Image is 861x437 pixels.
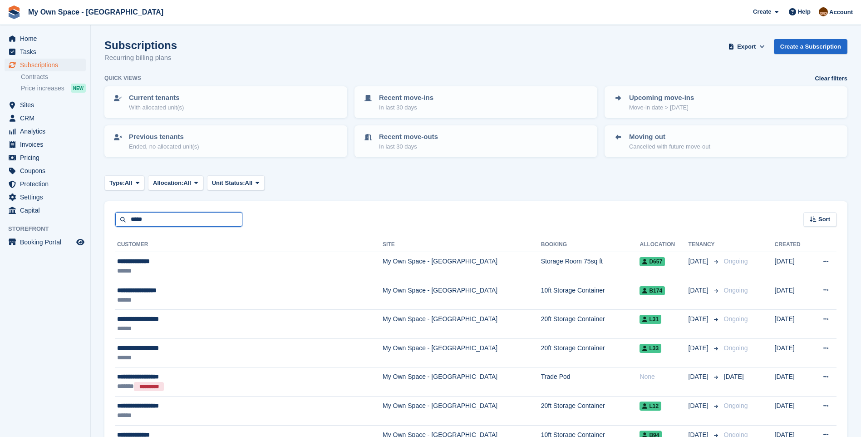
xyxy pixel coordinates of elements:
span: Subscriptions [20,59,74,71]
span: Ongoing [724,344,748,352]
p: Cancelled with future move-out [629,142,710,151]
span: Help [798,7,811,16]
th: Tenancy [689,238,720,252]
th: Created [775,238,811,252]
a: menu [5,45,86,58]
a: Create a Subscription [774,39,847,54]
p: Recent move-ins [379,93,433,103]
p: Move-in date > [DATE] [629,103,694,112]
td: Storage Room 75sq ft [541,252,640,281]
span: L33 [640,344,661,353]
span: All [245,179,253,188]
td: 20ft Storage Container [541,338,640,367]
span: CRM [20,112,74,124]
span: [DATE] [689,314,710,324]
span: Ongoing [724,258,748,265]
span: Export [737,42,756,51]
td: 20ft Storage Container [541,310,640,339]
span: Tasks [20,45,74,58]
a: menu [5,99,86,111]
p: Upcoming move-ins [629,93,694,103]
th: Customer [115,238,383,252]
h1: Subscriptions [104,39,177,51]
td: My Own Space - [GEOGRAPHIC_DATA] [383,338,541,367]
td: My Own Space - [GEOGRAPHIC_DATA] [383,310,541,339]
p: With allocated unit(s) [129,103,184,112]
button: Unit Status: All [207,175,265,190]
a: menu [5,125,86,138]
span: Allocation: [153,179,183,188]
span: Ongoing [724,402,748,409]
span: B174 [640,286,665,295]
span: Ongoing [724,315,748,323]
div: None [640,372,688,382]
span: [DATE] [689,401,710,411]
a: Price increases NEW [21,83,86,93]
span: [DATE] [689,257,710,266]
p: Recent move-outs [379,132,438,142]
td: Trade Pod [541,367,640,397]
a: menu [5,191,86,204]
span: [DATE] [689,343,710,353]
a: Previous tenants Ended, no allocated unit(s) [105,126,346,156]
span: Account [829,8,853,17]
a: menu [5,112,86,124]
td: [DATE] [775,338,811,367]
img: stora-icon-8386f47178a22dfd0bd8f6a31ec36ba5ce8667c1dd55bd0f319d3a0aa187defe.svg [7,5,21,19]
span: [DATE] [689,372,710,382]
span: Create [753,7,771,16]
a: Recent move-outs In last 30 days [355,126,596,156]
button: Allocation: All [148,175,203,190]
td: My Own Space - [GEOGRAPHIC_DATA] [383,397,541,426]
span: Type: [109,179,125,188]
span: Sort [818,215,830,224]
span: L31 [640,315,661,324]
span: Invoices [20,138,74,151]
td: [DATE] [775,281,811,310]
span: Capital [20,204,74,217]
a: menu [5,138,86,151]
p: Moving out [629,132,710,142]
td: My Own Space - [GEOGRAPHIC_DATA] [383,367,541,397]
span: Price increases [21,84,64,93]
span: Booking Portal [20,236,74,248]
p: In last 30 days [379,103,433,112]
span: Analytics [20,125,74,138]
td: My Own Space - [GEOGRAPHIC_DATA] [383,281,541,310]
th: Booking [541,238,640,252]
span: Home [20,32,74,45]
a: Clear filters [815,74,847,83]
p: Recurring billing plans [104,53,177,63]
span: Ongoing [724,287,748,294]
p: Ended, no allocated unit(s) [129,142,199,151]
div: NEW [71,84,86,93]
a: menu [5,164,86,177]
p: Current tenants [129,93,184,103]
a: Contracts [21,73,86,81]
th: Site [383,238,541,252]
span: Unit Status: [212,179,245,188]
a: Upcoming move-ins Move-in date > [DATE] [605,87,846,117]
span: Storefront [8,224,90,233]
a: menu [5,59,86,71]
span: Sites [20,99,74,111]
span: [DATE] [724,373,744,380]
span: All [125,179,133,188]
button: Type: All [104,175,144,190]
p: In last 30 days [379,142,438,151]
a: menu [5,151,86,164]
span: Pricing [20,151,74,164]
span: All [183,179,191,188]
span: [DATE] [689,286,710,295]
a: menu [5,178,86,190]
p: Previous tenants [129,132,199,142]
a: My Own Space - [GEOGRAPHIC_DATA] [25,5,167,20]
td: My Own Space - [GEOGRAPHIC_DATA] [383,252,541,281]
th: Allocation [640,238,688,252]
button: Export [727,39,767,54]
a: Moving out Cancelled with future move-out [605,126,846,156]
td: 10ft Storage Container [541,281,640,310]
td: 20ft Storage Container [541,397,640,426]
td: [DATE] [775,310,811,339]
a: menu [5,236,86,248]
